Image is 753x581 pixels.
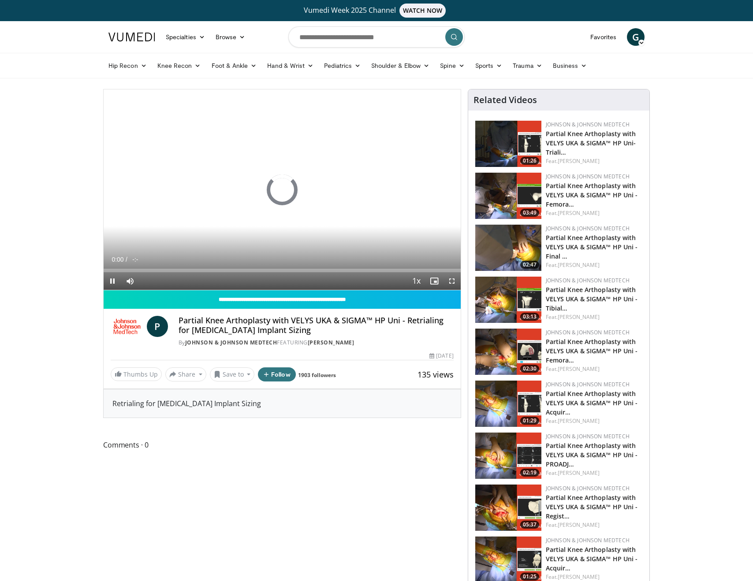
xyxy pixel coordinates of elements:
img: dd3a4334-c556-4f04-972a-bd0a847124c3.png.150x105_q85_crop-smart_upscale.png [475,381,541,427]
a: [PERSON_NAME] [558,469,600,477]
a: Knee Recon [152,57,206,74]
a: [PERSON_NAME] [558,313,600,321]
a: Partial Knee Arthoplasty with VELYS UKA & SIGMA™ HP Uni- Triali… [546,130,636,156]
a: Business [548,57,593,74]
a: 05:37 [475,485,541,531]
span: 0:00 [112,256,123,263]
a: Foot & Ankle [206,57,262,74]
span: 01:29 [520,417,539,425]
div: By FEATURING [179,339,454,347]
a: 02:19 [475,433,541,479]
div: Feat. [546,261,642,269]
a: [PERSON_NAME] [308,339,354,346]
button: Save to [210,367,255,381]
button: Fullscreen [443,272,461,290]
a: Johnson & Johnson MedTech [546,225,630,232]
span: Comments 0 [103,439,461,451]
span: 01:26 [520,157,539,165]
a: [PERSON_NAME] [558,157,600,165]
a: [PERSON_NAME] [558,417,600,425]
a: Johnson & Johnson MedTech [546,485,630,492]
img: Johnson & Johnson MedTech [111,316,143,337]
a: Partial Knee Arthoplasty with VELYS UKA & SIGMA™ HP Uni - PROADJ… [546,441,638,468]
a: Johnson & Johnson MedTech [546,277,630,284]
a: Specialties [160,28,210,46]
a: Thumbs Up [111,367,162,381]
a: [PERSON_NAME] [558,209,600,217]
a: Pediatrics [319,57,366,74]
a: [PERSON_NAME] [558,573,600,581]
a: 01:29 [475,381,541,427]
div: Feat. [546,417,642,425]
a: Johnson & Johnson MedTech [546,537,630,544]
a: [PERSON_NAME] [558,261,600,269]
span: 05:37 [520,521,539,529]
div: Retrialing for [MEDICAL_DATA] Implant Sizing [104,389,461,418]
a: 03:13 [475,277,541,323]
a: Johnson & Johnson MedTech [546,121,630,128]
button: Playback Rate [408,272,425,290]
img: 2dac1888-fcb6-4628-a152-be974a3fbb82.png.150x105_q85_crop-smart_upscale.png [475,225,541,271]
a: Partial Knee Arthoplasty with VELYS UKA & SIGMA™ HP Uni - Femora… [546,181,638,208]
button: Share [165,367,206,381]
img: VuMedi Logo [108,33,155,41]
div: Feat. [546,313,642,321]
a: 02:47 [475,225,541,271]
span: / [126,256,127,263]
a: Vumedi Week 2025 ChannelWATCH NOW [110,4,643,18]
img: 54517014-b7e0-49d7-8366-be4d35b6cc59.png.150x105_q85_crop-smart_upscale.png [475,121,541,167]
a: Johnson & Johnson MedTech [546,433,630,440]
a: 1903 followers [298,371,336,379]
a: Sports [470,57,508,74]
h4: Related Videos [473,95,537,105]
span: 02:47 [520,261,539,269]
span: WATCH NOW [399,4,446,18]
span: 01:25 [520,573,539,581]
div: [DATE] [429,352,453,360]
span: 02:19 [520,469,539,477]
div: Feat. [546,521,642,529]
a: Trauma [507,57,548,74]
a: Johnson & Johnson MedTech [546,173,630,180]
a: Spine [435,57,470,74]
a: [PERSON_NAME] [558,521,600,529]
a: 03:49 [475,173,541,219]
button: Mute [121,272,139,290]
span: -:- [132,256,138,263]
a: Partial Knee Arthoplasty with VELYS UKA & SIGMA™ HP Uni - Regist… [546,493,638,520]
a: 01:26 [475,121,541,167]
span: P [147,316,168,337]
input: Search topics, interventions [288,26,465,48]
a: Favorites [585,28,622,46]
a: Hip Recon [103,57,152,74]
a: G [627,28,645,46]
span: 135 views [418,369,454,380]
div: Feat. [546,365,642,373]
a: Partial Knee Arthoplasty with VELYS UKA & SIGMA™ HP Uni - Femora… [546,337,638,364]
button: Follow [258,367,296,381]
a: Partial Knee Arthoplasty with VELYS UKA & SIGMA™ HP Uni - Acquir… [546,545,638,572]
a: [PERSON_NAME] [558,365,600,373]
button: Enable picture-in-picture mode [425,272,443,290]
div: Feat. [546,157,642,165]
span: 03:13 [520,313,539,321]
div: Feat. [546,209,642,217]
div: Feat. [546,573,642,581]
video-js: Video Player [104,89,461,290]
div: Progress Bar [104,269,461,272]
img: 27e23ca4-618a-4dda-a54e-349283c0b62a.png.150x105_q85_crop-smart_upscale.png [475,329,541,375]
img: 13513cbe-2183-4149-ad2a-2a4ce2ec625a.png.150x105_q85_crop-smart_upscale.png [475,173,541,219]
div: Feat. [546,469,642,477]
span: 02:30 [520,365,539,373]
span: 03:49 [520,209,539,217]
a: 02:30 [475,329,541,375]
a: Partial Knee Arthoplasty with VELYS UKA & SIGMA™ HP Uni - Tibial… [546,285,638,312]
button: Pause [104,272,121,290]
a: Shoulder & Elbow [366,57,435,74]
a: Johnson & Johnson MedTech [546,381,630,388]
a: Partial Knee Arthoplasty with VELYS UKA & SIGMA™ HP Uni - Final … [546,233,638,260]
img: a774e0b8-2510-427c-a800-81b67bfb6776.png.150x105_q85_crop-smart_upscale.png [475,485,541,531]
a: Johnson & Johnson MedTech [546,329,630,336]
h4: Partial Knee Arthoplasty with VELYS UKA & SIGMA™ HP Uni - Retrialing for [MEDICAL_DATA] Implant S... [179,316,454,335]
